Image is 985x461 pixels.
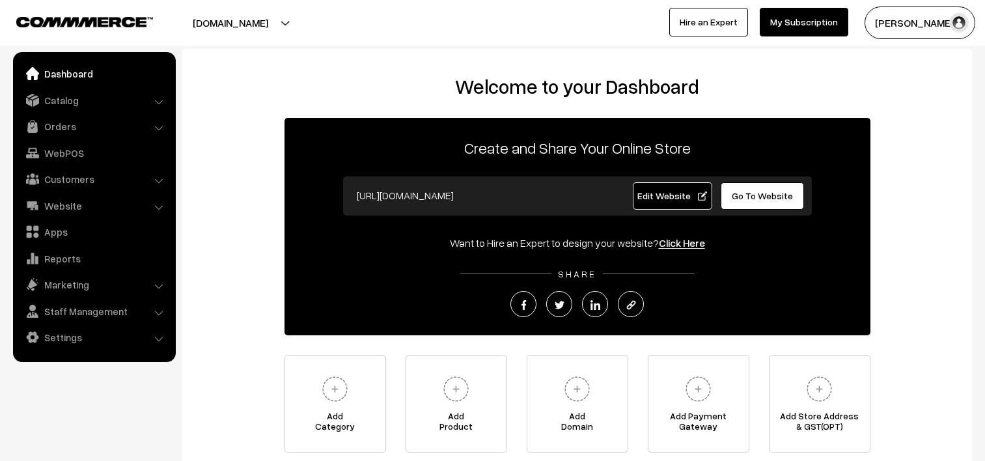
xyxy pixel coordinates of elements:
a: Customers [16,167,171,191]
span: Add Category [285,411,385,437]
span: Edit Website [637,190,707,201]
img: plus.svg [801,371,837,407]
img: COMMMERCE [16,17,153,27]
button: [DOMAIN_NAME] [147,7,314,39]
img: plus.svg [559,371,595,407]
img: user [949,13,969,33]
span: Go To Website [732,190,793,201]
span: Add Product [406,411,506,437]
img: plus.svg [438,371,474,407]
a: Marketing [16,273,171,296]
a: Click Here [659,236,705,249]
a: AddProduct [406,355,507,453]
span: Add Domain [527,411,628,437]
a: Website [16,194,171,217]
a: Staff Management [16,300,171,323]
a: Hire an Expert [669,8,748,36]
a: Add Store Address& GST(OPT) [769,355,870,453]
a: Edit Website [633,182,712,210]
a: Dashboard [16,62,171,85]
a: Catalog [16,89,171,112]
a: AddCategory [284,355,386,453]
span: Add Payment Gateway [648,411,749,437]
span: Add Store Address & GST(OPT) [770,411,870,437]
a: Orders [16,115,171,138]
a: Add PaymentGateway [648,355,749,453]
a: Apps [16,220,171,244]
img: plus.svg [680,371,716,407]
h2: Welcome to your Dashboard [195,75,959,98]
a: Reports [16,247,171,270]
a: COMMMERCE [16,13,130,29]
p: Create and Share Your Online Store [284,136,870,160]
a: WebPOS [16,141,171,165]
button: [PERSON_NAME]… [865,7,975,39]
div: Want to Hire an Expert to design your website? [284,235,870,251]
span: SHARE [551,268,603,279]
a: My Subscription [760,8,848,36]
a: AddDomain [527,355,628,453]
a: Settings [16,326,171,349]
img: plus.svg [317,371,353,407]
a: Go To Website [721,182,805,210]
